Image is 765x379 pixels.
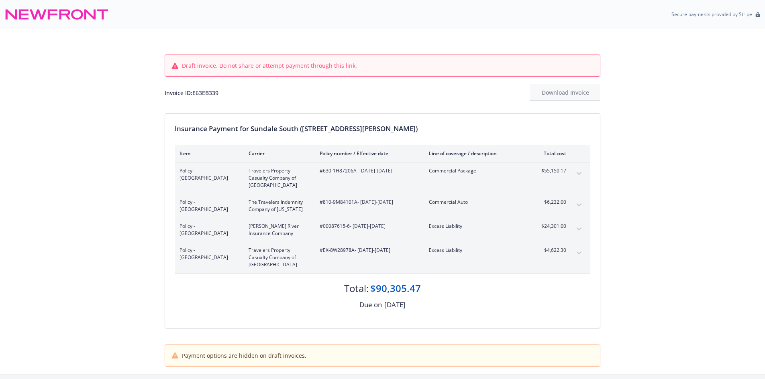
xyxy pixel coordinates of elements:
div: Invoice ID: E63EB339 [165,89,218,97]
div: [DATE] [384,300,406,310]
span: Travelers Property Casualty Company of [GEOGRAPHIC_DATA] [249,247,307,268]
div: Carrier [249,150,307,157]
div: Total: [344,282,369,295]
span: Excess Liability [429,247,523,254]
p: Secure payments provided by Stripe [671,11,752,18]
span: #810-9M84101A - [DATE]-[DATE] [320,199,416,206]
span: The Travelers Indemnity Company of [US_STATE] [249,199,307,213]
span: Policy - [GEOGRAPHIC_DATA] [180,247,236,261]
div: Policy - [GEOGRAPHIC_DATA]Travelers Property Casualty Company of [GEOGRAPHIC_DATA]#EX-8W28978A- [... [175,242,590,273]
div: Insurance Payment for Sundale South ([STREET_ADDRESS][PERSON_NAME]) [175,124,590,134]
span: Draft invoice. Do not share or attempt payment through this link. [182,61,357,70]
div: $90,305.47 [370,282,421,295]
span: Excess Liability [429,223,523,230]
span: $55,150.17 [536,167,566,174]
span: Travelers Property Casualty Company of [GEOGRAPHIC_DATA] [249,167,307,189]
div: Item [180,150,236,157]
button: Download Invoice [530,85,600,101]
span: #630-1H87206A - [DATE]-[DATE] [320,167,416,174]
span: Policy - [GEOGRAPHIC_DATA] [180,167,236,182]
span: Policy - [GEOGRAPHIC_DATA] [180,223,236,237]
span: Commercial Package [429,167,523,174]
span: $4,622.30 [536,247,566,254]
div: Line of coverage / description [429,150,523,157]
div: Download Invoice [530,85,600,100]
button: expand content [573,247,585,259]
button: expand content [573,223,585,235]
button: expand content [573,199,585,211]
div: Policy number / Effective date [320,150,416,157]
span: Payment options are hidden on draft invoices. [182,351,306,360]
span: Policy - [GEOGRAPHIC_DATA] [180,199,236,213]
div: Total cost [536,150,566,157]
div: Due on [359,300,382,310]
span: $24,301.00 [536,223,566,230]
span: Commercial Auto [429,199,523,206]
span: #00087615-6 - [DATE]-[DATE] [320,223,416,230]
div: Policy - [GEOGRAPHIC_DATA]Travelers Property Casualty Company of [GEOGRAPHIC_DATA]#630-1H87206A- ... [175,162,590,194]
span: $6,232.00 [536,199,566,206]
div: Policy - [GEOGRAPHIC_DATA][PERSON_NAME] River Insurance Company#00087615-6- [DATE]-[DATE]Excess L... [175,218,590,242]
span: [PERSON_NAME] River Insurance Company [249,223,307,237]
div: Policy - [GEOGRAPHIC_DATA]The Travelers Indemnity Company of [US_STATE]#810-9M84101A- [DATE]-[DAT... [175,194,590,218]
button: expand content [573,167,585,180]
span: #EX-8W28978A - [DATE]-[DATE] [320,247,416,254]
